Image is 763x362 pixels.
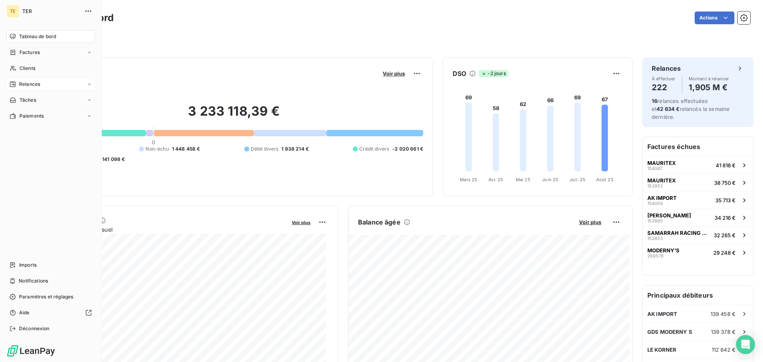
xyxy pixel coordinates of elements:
[172,145,200,153] span: 1 448 458 €
[19,97,36,104] span: Tâches
[358,217,401,227] h6: Balance âgée
[19,49,40,56] span: Factures
[6,78,95,91] a: Relances
[577,219,604,226] button: Voir plus
[647,236,663,241] span: 152853
[714,232,736,238] span: 32 265 €
[647,195,677,201] span: AK IMPORT
[656,106,680,112] span: 42 634 €
[643,137,753,156] h6: Factures échues
[652,98,657,104] span: 16
[359,145,389,153] span: Crédit divers
[45,103,423,127] h2: 3 233 118,39 €
[289,219,313,226] button: Voir plus
[652,76,676,81] span: À effectuer
[22,8,79,14] span: TER
[643,174,753,191] button: MAURITEX15395338 750 €
[712,347,736,353] span: 112 642 €
[479,70,508,77] span: -2 jours
[19,325,50,332] span: Déconnexion
[100,156,125,163] span: -141 098 €
[6,110,95,122] a: Paiements
[643,244,753,261] button: MODERNY'S26957829 248 €
[19,309,30,316] span: Aide
[647,219,663,223] span: 153865
[569,177,585,182] tspan: Juil. 25
[643,156,753,174] button: MAURITEX15404741 818 €
[596,177,614,182] tspan: Août 25
[19,277,48,285] span: Notifications
[45,225,286,234] span: Chiffre d'affaires mensuel
[647,177,676,184] span: MAURITEX
[647,160,676,166] span: MAURITEX
[281,145,309,153] span: 1 938 214 €
[6,62,95,75] a: Clients
[715,197,736,203] span: 35 713 €
[6,345,56,357] img: Logo LeanPay
[711,329,736,335] span: 139 378 €
[647,311,677,317] span: AK IMPORT
[647,347,676,353] span: LE KORNER
[647,247,680,254] span: MODERNY'S
[647,212,691,219] span: [PERSON_NAME]
[460,177,477,182] tspan: Mars 25
[19,112,44,120] span: Paiements
[652,98,730,120] span: relances effectuées et relancés la semaine dernière.
[488,177,503,182] tspan: Avr. 25
[695,12,734,24] button: Actions
[643,191,753,209] button: AK IMPORT15405935 713 €
[6,30,95,43] a: Tableau de bord
[6,259,95,271] a: Imports
[647,329,692,335] span: GDS MODERNY S
[652,64,681,73] h6: Relances
[647,166,662,171] span: 154047
[643,286,753,305] h6: Principaux débiteurs
[516,177,531,182] tspan: Mai 25
[715,215,736,221] span: 34 216 €
[19,33,56,40] span: Tableau de bord
[145,145,168,153] span: Non-échu
[714,180,736,186] span: 38 750 €
[689,76,729,81] span: Montant à relancer
[542,177,558,182] tspan: Juin 25
[6,290,95,303] a: Paramètres et réglages
[383,70,405,77] span: Voir plus
[6,5,19,17] div: TE
[643,209,753,226] button: [PERSON_NAME]15386534 216 €
[292,220,310,225] span: Voir plus
[19,65,35,72] span: Clients
[713,250,736,256] span: 29 248 €
[6,306,95,319] a: Aide
[251,145,279,153] span: Débit divers
[19,293,73,300] span: Paramètres et réglages
[652,81,676,94] h4: 222
[689,81,729,94] h4: 1,905 M €
[716,162,736,168] span: 41 818 €
[152,139,155,145] span: 0
[19,81,40,88] span: Relances
[647,230,711,236] span: SAMARRAH RACING AUTO PARTS
[736,335,755,354] div: Open Intercom Messenger
[647,201,663,206] span: 154059
[711,311,736,317] span: 139 458 €
[19,261,37,269] span: Imports
[647,254,664,258] span: 269578
[6,94,95,106] a: Tâches
[392,145,423,153] span: -2 020 661 €
[453,69,466,78] h6: DSO
[643,226,753,244] button: SAMARRAH RACING AUTO PARTS15285332 265 €
[380,70,407,77] button: Voir plus
[6,46,95,59] a: Factures
[579,219,601,225] span: Voir plus
[647,184,663,188] span: 153953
